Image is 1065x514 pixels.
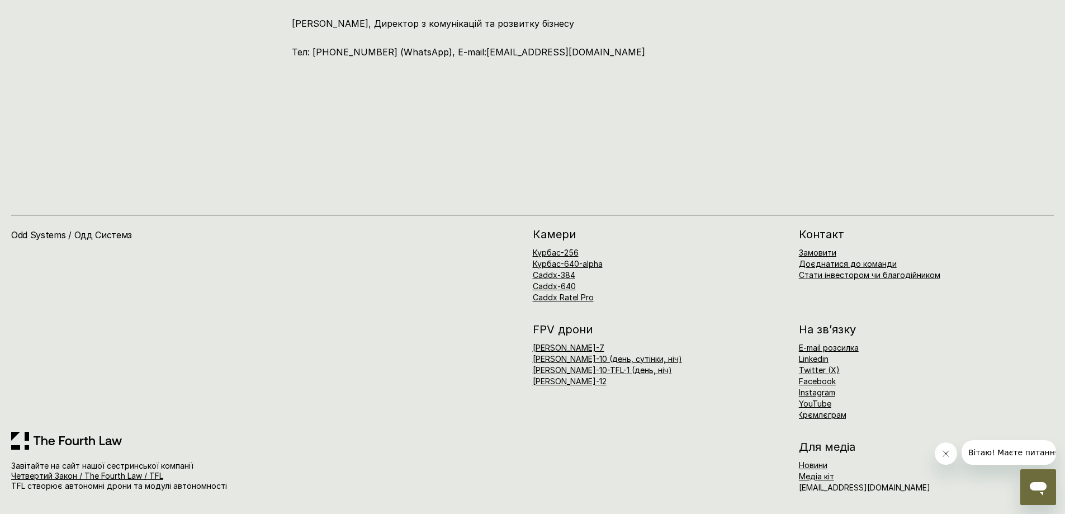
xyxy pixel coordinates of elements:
[7,8,102,17] span: Вітаю! Маєте питання?
[533,248,579,257] a: Курбас-256
[533,324,788,335] h2: FPV дрони
[962,440,1056,465] iframe: Повідомлення від компанії
[292,47,773,58] p: Тел: [PHONE_NUMBER] (WhatsApp), E-mail:
[11,471,163,480] a: Четвертий Закон / The Fourth Law / TFL
[11,229,265,241] h4: Odd Systems / Одд Системз
[533,259,603,268] a: Курбас-640-alpha
[1020,469,1056,505] iframe: Кнопка для запуску вікна повідомлень
[799,343,859,352] a: E-mail розсилка
[486,46,645,58] a: [EMAIL_ADDRESS][DOMAIN_NAME]
[11,461,305,492] p: Завітайте на сайт нашої сестринської компанії TFL створює автономні дрони та модулі автономності
[799,376,836,386] a: Facebook
[798,410,846,419] a: Крємлєграм
[533,293,594,302] a: Caddx Ratel Pro
[799,259,897,268] a: Доєднатися до команди
[799,399,831,408] a: YouTube
[533,354,682,364] a: [PERSON_NAME]-10 (день, сутінки, ніч)
[799,388,835,397] a: Instagram
[799,324,856,335] h2: На зв’язку
[292,18,773,29] p: [PERSON_NAME], Директор з комунікацій та розвитку бізнесу
[799,471,834,481] a: Медіа кіт
[799,248,836,257] a: Замовити
[533,376,607,386] a: [PERSON_NAME]-12
[533,229,788,240] h2: Камери
[533,365,672,375] a: [PERSON_NAME]-10-TFL-1 (день, ніч)
[799,365,840,375] a: Twitter (X)
[799,229,1054,240] h2: Контакт
[799,441,1054,452] h2: Для медіа
[799,270,940,280] a: Стати інвестором чи благодійником
[799,460,827,470] a: Новини
[533,270,575,280] a: Caddx-384
[935,442,957,465] iframe: Закрити повідомлення
[799,354,829,364] a: Linkedin
[533,343,604,352] a: [PERSON_NAME]-7
[799,484,930,492] h6: [EMAIL_ADDRESS][DOMAIN_NAME]
[533,281,576,291] a: Caddx-640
